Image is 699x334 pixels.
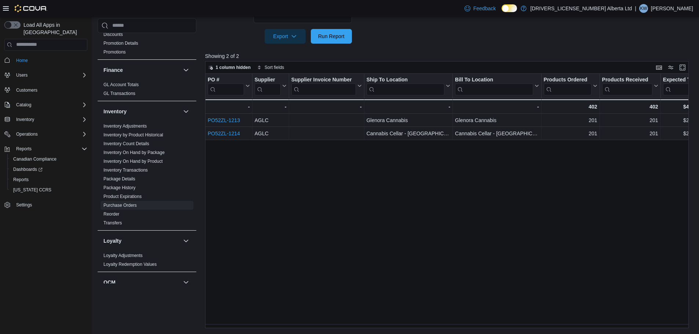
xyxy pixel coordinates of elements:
span: Reports [13,144,87,153]
p: | [635,4,636,13]
button: Loyalty [103,237,180,245]
button: Operations [1,129,90,139]
p: Showing 2 of 2 [205,52,694,60]
span: Operations [13,130,87,139]
button: Finance [103,66,180,74]
span: Washington CCRS [10,186,87,194]
a: Reports [10,175,32,184]
div: - [254,102,286,111]
a: Customers [13,86,40,95]
button: Users [1,70,90,80]
button: Catalog [1,100,90,110]
a: PO52ZL-1214 [208,131,240,136]
div: - [291,102,361,111]
div: PO # URL [208,76,244,95]
input: Dark Mode [502,4,517,12]
span: Inventory [13,115,87,124]
div: PO # [208,76,244,83]
a: Inventory On Hand by Product [103,159,163,164]
a: Reorder [103,212,119,217]
div: - [455,102,539,111]
span: Catalog [13,100,87,109]
div: - [366,102,450,111]
button: Supplier [254,76,286,95]
div: AGLC [254,129,286,138]
h3: Loyalty [103,237,121,245]
span: Discounts [103,32,123,37]
h3: Finance [103,66,123,74]
button: Operations [13,130,41,139]
a: [US_STATE] CCRS [10,186,54,194]
a: Promotions [103,49,126,55]
button: Supplier Invoice Number [291,76,361,95]
span: Loyalty Adjustments [103,253,143,258]
span: Product Expirations [103,194,142,199]
span: 1 column hidden [216,65,251,70]
button: Reports [13,144,34,153]
a: Inventory Count Details [103,141,149,146]
div: Products Received [602,76,652,95]
span: Inventory Count Details [103,141,149,147]
div: Loyalty [98,251,196,272]
span: Run Report [318,33,345,40]
span: Customers [16,87,37,93]
span: Users [16,72,28,78]
span: Inventory Transactions [103,167,148,173]
button: Users [13,71,30,80]
div: 402 [602,102,658,111]
button: Enter fullscreen [678,63,687,72]
div: Ship To Location [366,76,444,95]
div: 201 [543,129,597,138]
span: KW [640,4,647,13]
a: Inventory by Product Historical [103,132,163,137]
div: Supplier [254,76,280,83]
div: Products Ordered [543,76,591,83]
button: Export [265,29,306,44]
button: Products Ordered [543,76,597,95]
div: 201 [543,116,597,125]
button: Inventory [103,108,180,115]
span: Package History [103,185,135,191]
a: Promotion Details [103,41,138,46]
button: Finance [182,66,190,74]
span: Reports [13,177,29,183]
nav: Complex example [4,52,87,230]
button: Loyalty [182,236,190,245]
span: Reports [16,146,32,152]
button: Inventory [13,115,37,124]
a: GL Transactions [103,91,135,96]
span: Loyalty Redemption Values [103,261,157,267]
span: Inventory On Hand by Package [103,150,165,155]
button: 1 column hidden [205,63,254,72]
span: Export [269,29,301,44]
a: Home [13,56,31,65]
a: Feedback [462,1,499,16]
h3: Inventory [103,108,127,115]
button: Display options [666,63,675,72]
span: Catalog [16,102,31,108]
a: Inventory On Hand by Package [103,150,165,155]
div: Discounts & Promotions [98,30,196,59]
button: OCM [103,279,180,286]
button: Sort fields [254,63,287,72]
div: 201 [602,129,658,138]
div: AGLC [254,116,286,125]
span: [US_STATE] CCRS [13,187,51,193]
button: Reports [7,175,90,185]
div: Products Received [602,76,652,83]
span: GL Account Totals [103,82,139,88]
button: Catalog [13,100,34,109]
span: Sort fields [265,65,284,70]
button: [US_STATE] CCRS [7,185,90,195]
button: Inventory [1,114,90,125]
div: Inventory [98,122,196,230]
span: Users [13,71,87,80]
div: Glenora Cannabis [366,116,450,125]
div: Finance [98,80,196,101]
a: GL Account Totals [103,82,139,87]
button: Home [1,55,90,66]
div: Bill To Location [455,76,533,95]
span: Purchase Orders [103,202,137,208]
